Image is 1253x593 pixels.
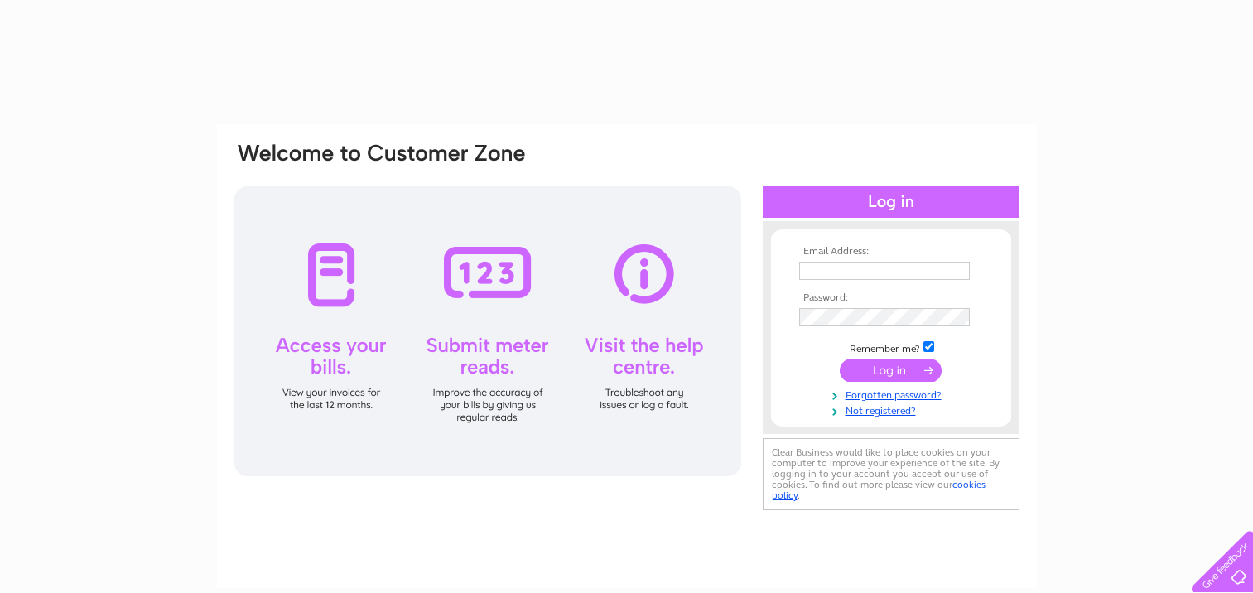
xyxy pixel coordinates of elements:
[799,402,987,417] a: Not registered?
[799,386,987,402] a: Forgotten password?
[795,246,987,258] th: Email Address:
[763,438,1019,510] div: Clear Business would like to place cookies on your computer to improve your experience of the sit...
[772,479,986,501] a: cookies policy
[795,292,987,304] th: Password:
[840,359,942,382] input: Submit
[795,339,987,355] td: Remember me?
